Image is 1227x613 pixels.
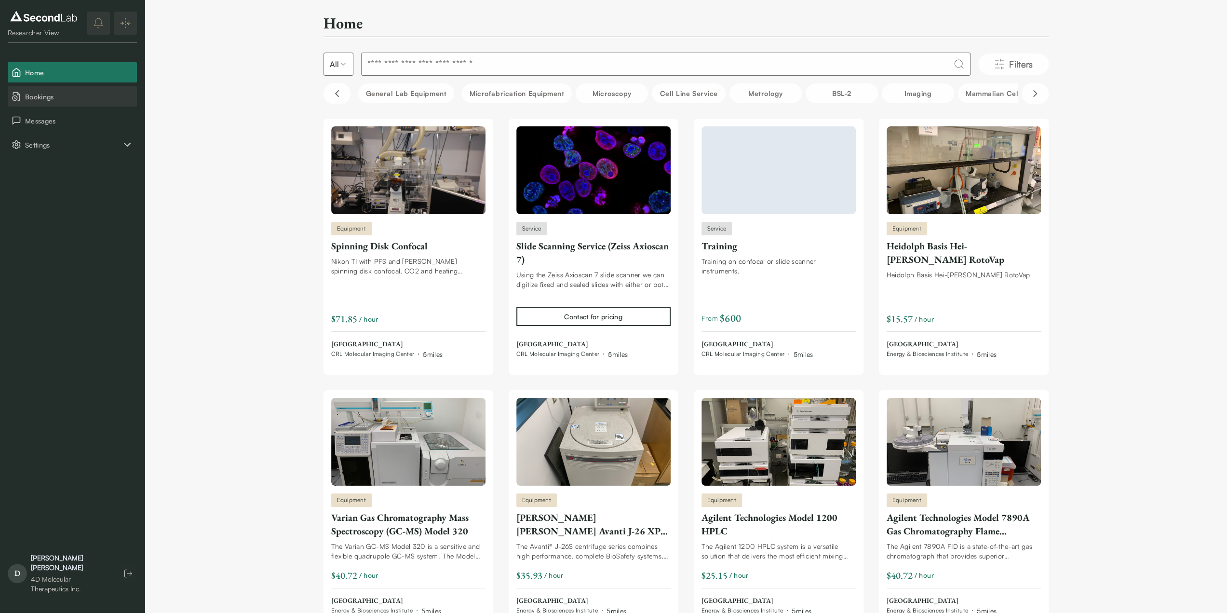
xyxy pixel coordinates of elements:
span: Equipment [337,224,366,233]
span: Equipment [892,496,921,504]
div: $15.57 [887,312,913,326]
div: $40.72 [887,569,913,582]
span: / hour [915,314,934,324]
span: Equipment [892,224,921,233]
button: Microscopy [576,83,648,103]
a: Heidolph Basis Hei-VAP HL RotoVapEquipmentHeidolph Basis Hei-[PERSON_NAME] RotoVapHeidolph Basis ... [887,126,1041,359]
span: [GEOGRAPHIC_DATA] [516,596,627,606]
img: Slide Scanning Service (Zeiss Axioscan 7) [516,126,671,214]
button: Settings [8,135,137,155]
button: Expand/Collapse sidebar [114,12,137,35]
a: Slide Scanning Service (Zeiss Axioscan 7)ServiceSlide Scanning Service (Zeiss Axioscan 7)Using th... [516,126,671,359]
div: Settings sub items [8,135,137,155]
span: Service [522,224,541,233]
span: / hour [915,570,934,580]
img: Varian Gas Chromatography Mass Spectroscopy (GC-MS) Model 320 [331,398,485,486]
span: Energy & Biosciences Institute [887,350,969,358]
div: Training on confocal or slide scanner instruments. [701,257,856,276]
button: BSL-2 [806,83,878,103]
div: The Varian GC-MS Model 320 is a sensitive and flexible quadrupole GC-MS system. The Model 320 pro... [331,542,485,561]
span: From [701,311,742,326]
button: Mammalian Cells [958,83,1031,103]
span: Equipment [522,496,551,504]
div: Training [701,239,856,253]
span: [GEOGRAPHIC_DATA] [331,596,442,606]
span: Service [707,224,727,233]
img: Heidolph Basis Hei-VAP HL RotoVap [887,126,1041,214]
span: Messages [25,116,133,126]
span: [GEOGRAPHIC_DATA] [887,340,997,349]
span: CRL Molecular Imaging Center [331,350,415,358]
span: Equipment [707,496,736,504]
div: $25.15 [701,569,728,582]
div: Heidolph Basis Hei-[PERSON_NAME] RotoVap [887,239,1041,266]
span: CRL Molecular Imaging Center [516,350,600,358]
button: Home [8,62,137,82]
div: Using the Zeiss Axioscan 7 slide scanner we can digitize fixed and sealed slides with either or b... [516,270,671,289]
div: Researcher View [8,28,80,38]
img: Beckman Coulter Avanti J-26 XP Centrifuge [516,398,671,486]
button: Select listing type [324,53,353,76]
div: Heidolph Basis Hei-[PERSON_NAME] RotoVap [887,270,1041,280]
h2: Home [324,14,363,33]
span: / hour [729,570,749,580]
div: Varian Gas Chromatography Mass Spectroscopy (GC-MS) Model 320 [331,511,485,538]
a: ServiceTrainingTraining on confocal or slide scanner instruments.From $600[GEOGRAPHIC_DATA]CRL Mo... [701,126,856,359]
span: [GEOGRAPHIC_DATA] [701,340,813,349]
div: $71.85 [331,312,357,326]
div: 5 miles [977,349,997,359]
span: Bookings [25,92,133,102]
button: Microfabrication Equipment [462,83,572,103]
div: The Avanti® J-26S centrifuge series combines high performance, complete BioSafety systems, and lo... [516,542,671,561]
img: Agilent Technologies Model 1200 HPLC [701,398,856,486]
button: Filters [978,54,1049,75]
div: Agilent Technologies Model 7890A Gas Chromatography Flame Ionization Detector [887,511,1041,538]
img: Agilent Technologies Model 7890A Gas Chromatography Flame Ionization Detector [887,398,1041,486]
button: General Lab equipment [358,83,455,103]
span: [GEOGRAPHIC_DATA] [516,340,628,349]
button: Cell line service [652,83,725,103]
img: logo [8,9,80,24]
span: Settings [25,140,121,150]
span: Filters [1009,57,1033,71]
div: [PERSON_NAME] [PERSON_NAME] [31,553,110,572]
span: / hour [359,314,378,324]
div: 4D Molecular Therapeutics Inc. [31,574,110,594]
button: Scroll right [1022,83,1049,104]
button: Scroll left [324,83,351,104]
button: Log out [120,565,137,582]
span: [GEOGRAPHIC_DATA] [701,596,812,606]
button: Metrology [729,83,802,103]
span: [GEOGRAPHIC_DATA] [331,340,443,349]
div: 5 miles [608,349,628,359]
div: Agilent Technologies Model 1200 HPLC [701,511,856,538]
div: Slide Scanning Service (Zeiss Axioscan 7) [516,239,671,266]
img: Spinning Disk Confocal [331,126,485,214]
span: [GEOGRAPHIC_DATA] [887,596,997,606]
button: Bookings [8,86,137,107]
a: Spinning Disk ConfocalEquipmentSpinning Disk ConfocalNikon TI with PFS and [PERSON_NAME] spinning... [331,126,485,359]
div: Spinning Disk Confocal [331,239,485,253]
button: Imaging [882,83,954,103]
div: Contact for pricing [564,312,622,322]
span: Equipment [337,496,366,504]
button: Messages [8,110,137,131]
div: $40.72 [331,569,357,582]
span: / hour [359,570,378,580]
span: Home [25,68,133,78]
span: CRL Molecular Imaging Center [701,350,785,358]
div: [PERSON_NAME] [PERSON_NAME] Avanti J-26 XP Centrifuge [516,511,671,538]
div: $35.93 [516,569,542,582]
span: D [8,564,27,583]
span: / hour [544,570,564,580]
div: The Agilent 1200 HPLC system is a versatile solution that delivers the most efficient mixing and ... [701,542,856,561]
div: The Agilent 7890A FID is a state-of-the-art gas chromatograph that provides superior performance ... [887,542,1041,561]
div: 5 miles [423,349,443,359]
div: Nikon TI with PFS and [PERSON_NAME] spinning disk confocal, CO2 and heating incubation chamber wi... [331,257,485,276]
